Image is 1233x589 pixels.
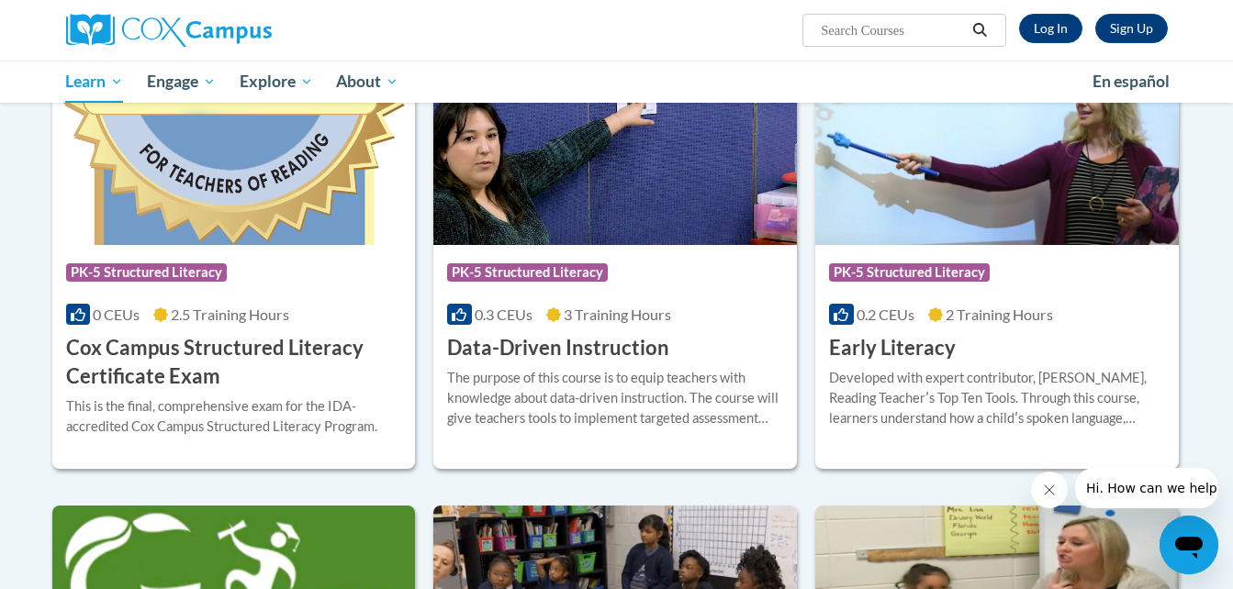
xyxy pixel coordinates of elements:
[66,263,227,282] span: PK-5 Structured Literacy
[819,19,966,41] input: Search Courses
[228,61,325,103] a: Explore
[135,61,228,103] a: Engage
[11,13,149,28] span: Hi. How can we help?
[564,306,671,323] span: 3 Training Hours
[815,58,1179,469] a: Course LogoPK-5 Structured Literacy0.2 CEUs2 Training Hours Early LiteracyDeveloped with expert c...
[829,263,990,282] span: PK-5 Structured Literacy
[1093,72,1170,91] span: En español
[1160,516,1218,574] iframe: Button to launch messaging window
[433,58,797,245] img: Course Logo
[66,396,402,437] div: This is the final, comprehensive exam for the IDA-accredited Cox Campus Structured Literacy Program.
[447,263,608,282] span: PK-5 Structured Literacy
[171,306,289,323] span: 2.5 Training Hours
[336,71,398,93] span: About
[65,71,123,93] span: Learn
[324,61,410,103] a: About
[433,58,797,469] a: Course LogoPK-5 Structured Literacy0.3 CEUs3 Training Hours Data-Driven InstructionThe purpose of...
[1019,14,1082,43] a: Log In
[54,61,136,103] a: Learn
[946,306,1053,323] span: 2 Training Hours
[447,334,669,362] h3: Data-Driven Instruction
[39,61,1195,103] div: Main menu
[52,58,416,245] img: Course Logo
[857,306,914,323] span: 0.2 CEUs
[66,14,272,47] img: Cox Campus
[1095,14,1168,43] a: Register
[829,334,956,362] h3: Early Literacy
[66,14,415,47] a: Cox Campus
[815,58,1179,245] img: Course Logo
[147,71,216,93] span: Engage
[52,58,416,469] a: Course LogoPK-5 Structured Literacy0 CEUs2.5 Training Hours Cox Campus Structured Literacy Certif...
[966,19,993,41] button: Search
[829,368,1165,428] div: Developed with expert contributor, [PERSON_NAME], Reading Teacherʹs Top Ten Tools. Through this c...
[93,306,140,323] span: 0 CEUs
[66,334,402,391] h3: Cox Campus Structured Literacy Certificate Exam
[1081,62,1182,101] a: En español
[1075,468,1218,508] iframe: Message from company
[475,306,532,323] span: 0.3 CEUs
[1031,472,1068,508] iframe: Close message
[447,368,783,428] div: The purpose of this course is to equip teachers with knowledge about data-driven instruction. The...
[240,71,313,93] span: Explore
